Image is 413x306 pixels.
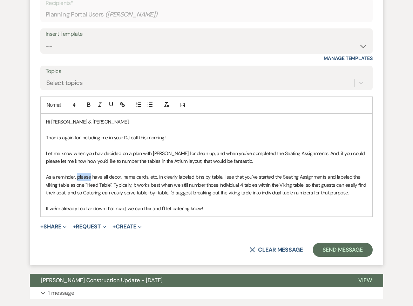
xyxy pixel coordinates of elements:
[46,134,367,141] p: Thanks again for including me in your DJ call this morning!
[347,274,383,287] button: View
[46,173,367,197] p: As a reminder, please have all decor, name cards, etc. in clearly labeled bins by table. I see th...
[40,224,67,229] button: Share
[30,274,347,287] button: [PERSON_NAME] Construction Update - [DATE]
[73,224,76,229] span: +
[113,224,142,229] button: Create
[324,55,373,61] a: Manage Templates
[40,224,43,229] span: +
[250,247,303,253] button: Clear message
[105,10,158,19] span: ( [PERSON_NAME] )
[30,287,383,299] button: 1 message
[113,224,116,229] span: +
[46,66,367,76] label: Topics
[73,224,106,229] button: Request
[48,288,74,298] p: 1 message
[46,78,83,88] div: Select topics
[46,29,367,39] div: Insert Template
[358,277,372,284] span: View
[41,277,163,284] span: [PERSON_NAME] Construction Update - [DATE]
[46,205,367,212] p: If we're already too far down that road, we can flex and I'll let catering know!
[313,243,373,257] button: Send Message
[46,118,367,126] p: Hi [PERSON_NAME] & [PERSON_NAME],
[46,8,367,21] div: Planning Portal Users
[46,149,367,165] p: Let me know when you hav decided on a plan with [PERSON_NAME] for clean up, and when you've compl...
